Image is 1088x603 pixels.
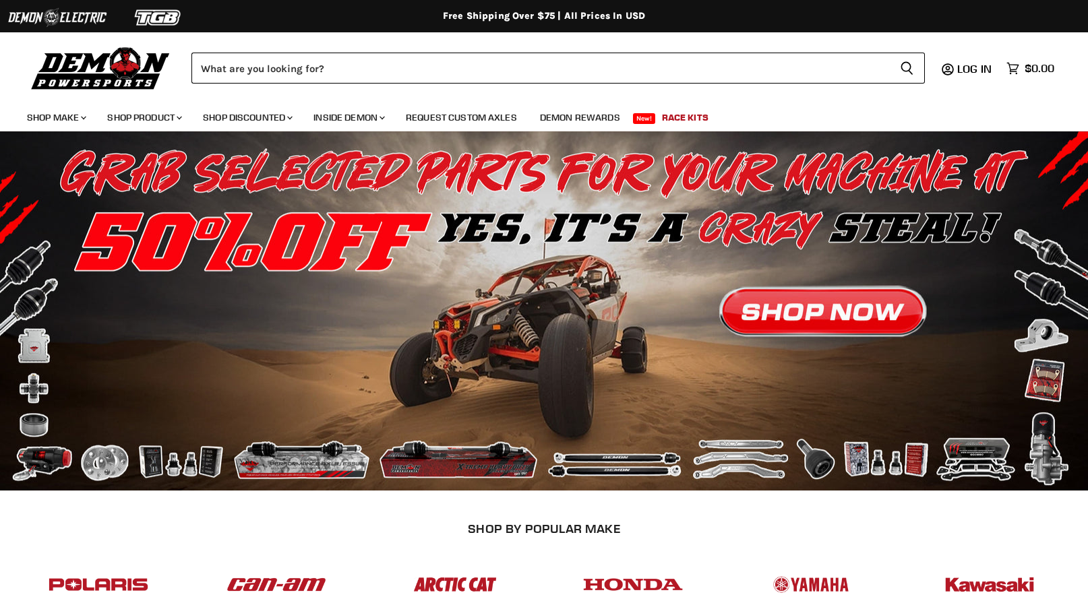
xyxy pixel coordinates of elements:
input: Search [191,53,889,84]
img: Demon Powersports [27,44,175,92]
form: Product [191,53,925,84]
img: TGB Logo 2 [108,5,209,30]
a: Shop Product [97,104,190,131]
a: Log in [951,63,1000,75]
a: Race Kits [652,104,719,131]
ul: Main menu [17,98,1051,131]
img: Demon Electric Logo 2 [7,5,108,30]
span: $0.00 [1025,62,1054,75]
a: Shop Discounted [193,104,301,131]
a: $0.00 [1000,59,1061,78]
a: Shop Make [17,104,94,131]
span: New! [633,113,656,124]
div: Free Shipping Over $75 | All Prices In USD [5,10,1083,22]
h2: SHOP BY POPULAR MAKE [22,521,1067,536]
a: Inside Demon [303,104,393,131]
span: Log in [957,62,992,75]
a: Request Custom Axles [396,104,527,131]
a: Demon Rewards [530,104,630,131]
button: Search [889,53,925,84]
